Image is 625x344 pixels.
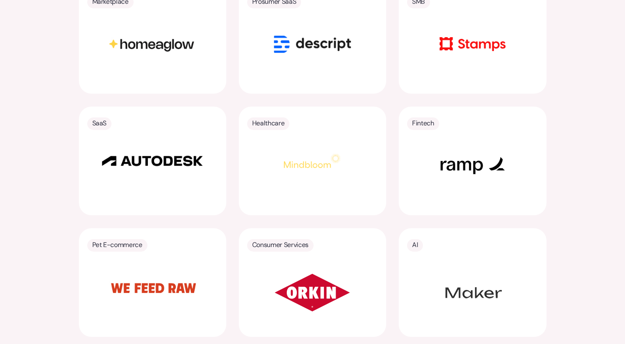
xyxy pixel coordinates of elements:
p: SaaS [92,117,107,129]
p: AI [412,239,418,251]
img: Autodesk logo [100,152,205,170]
p: Consumer Services [252,239,309,251]
p: Fintech [412,117,434,129]
p: Healthcare [252,117,284,129]
p: Pet E-commerce [92,239,142,251]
